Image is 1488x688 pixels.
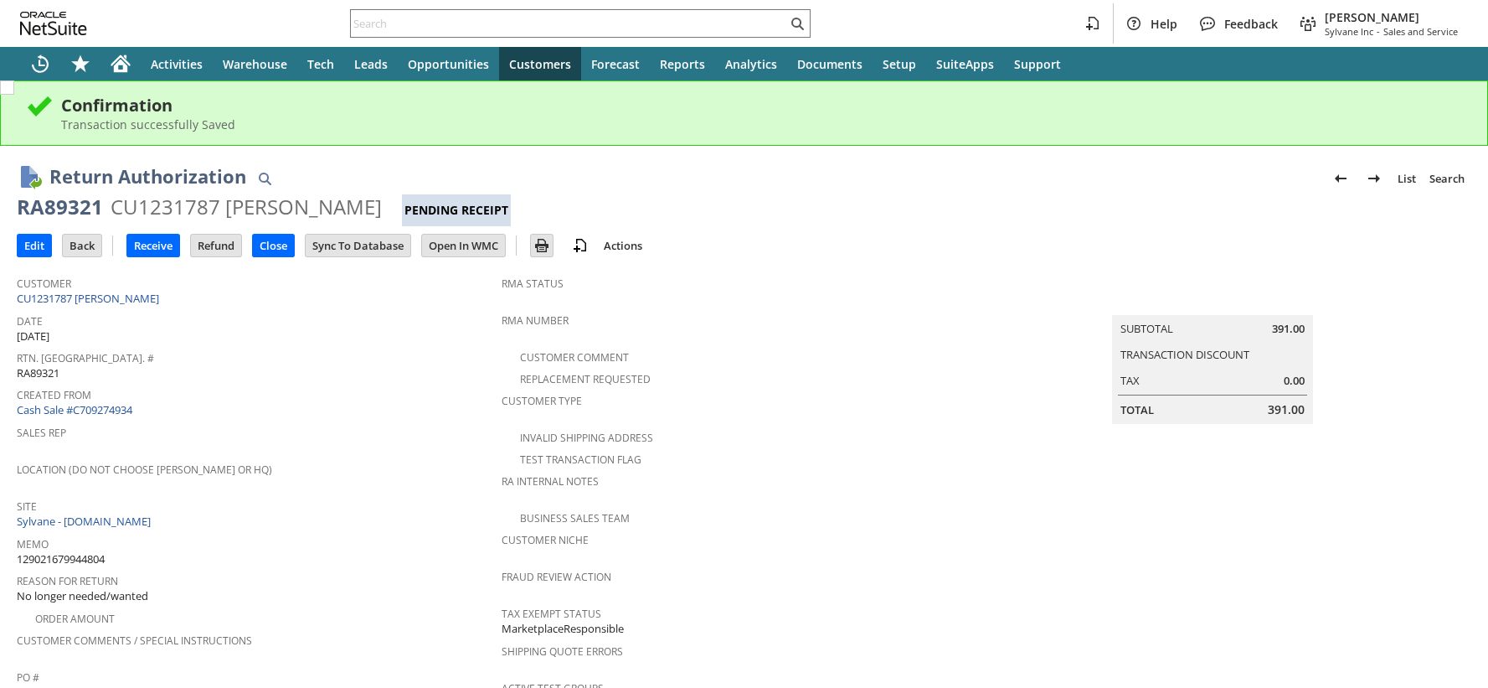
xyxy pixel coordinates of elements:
a: Activities [141,47,213,80]
input: Sync To Database [306,235,410,256]
img: Quick Find [255,168,275,189]
span: No longer needed/wanted [17,588,148,604]
span: RA89321 [17,365,59,381]
a: Test Transaction Flag [520,453,641,467]
a: Documents [787,47,873,80]
a: RMA Number [502,313,569,328]
a: Order Amount [35,612,115,626]
span: Documents [797,56,862,72]
div: RA89321 [17,194,103,220]
a: Location (Do Not Choose [PERSON_NAME] or HQ) [17,463,272,477]
a: Created From [17,388,91,402]
span: Help [1151,16,1177,32]
a: Customer Type [502,394,582,408]
svg: logo [20,12,87,35]
img: add-record.svg [570,235,590,256]
span: [DATE] [17,328,49,344]
a: Leads [344,47,398,80]
span: - [1377,25,1380,38]
a: Reports [650,47,715,80]
a: RMA Status [502,277,564,291]
div: Pending Receipt [402,194,511,226]
a: Shipping Quote Errors [502,644,623,659]
input: Refund [191,235,241,256]
a: Forecast [581,47,650,80]
svg: Home [111,54,131,74]
span: MarketplaceResponsible [502,621,624,637]
a: RA Internal Notes [502,474,599,489]
span: Feedback [1224,16,1278,32]
a: Cash Sale #C709274934 [17,402,132,417]
a: Home [100,47,141,80]
a: Customers [499,47,581,80]
span: Sales and Service [1383,25,1458,38]
a: PO # [17,670,39,685]
input: Receive [127,235,179,256]
span: [PERSON_NAME] [1325,9,1458,25]
span: Sylvane Inc [1325,25,1373,38]
a: Replacement Requested [520,372,651,386]
a: Search [1423,165,1471,192]
a: Sylvane - [DOMAIN_NAME] [17,514,155,529]
input: Edit [18,235,51,256]
span: SuiteApps [936,56,994,72]
a: Support [1004,47,1071,80]
span: 391.00 [1268,401,1305,418]
a: CU1231787 [PERSON_NAME] [17,291,163,306]
a: Tech [297,47,344,80]
a: Actions [597,238,649,253]
a: Customer Comments / Special Instructions [17,634,252,648]
a: Site [17,499,37,514]
svg: Search [787,13,807,34]
span: Setup [883,56,916,72]
a: Tax [1120,373,1140,388]
input: Open In WMC [422,235,505,256]
a: Date [17,314,43,328]
a: Customer [17,277,71,291]
input: Search [351,13,787,34]
img: Previous [1331,168,1351,189]
img: Next [1364,168,1384,189]
a: Transaction Discount [1120,347,1249,362]
span: Forecast [591,56,640,72]
input: Close [253,235,294,256]
a: Reason For Return [17,574,118,588]
a: Memo [17,537,49,551]
a: Tax Exempt Status [502,607,601,621]
a: Recent Records [20,47,60,80]
a: List [1391,165,1423,192]
span: Activities [151,56,203,72]
span: 129021679944804 [17,551,105,567]
span: Warehouse [223,56,287,72]
a: Opportunities [398,47,499,80]
img: Print [532,235,552,256]
h1: Return Authorization [49,163,246,190]
svg: Recent Records [30,54,50,74]
div: Confirmation [61,94,1462,116]
span: 391.00 [1272,321,1305,337]
input: Print [531,235,553,256]
span: Opportunities [408,56,489,72]
a: Sales Rep [17,426,66,440]
span: Customers [509,56,571,72]
span: Reports [660,56,705,72]
a: Subtotal [1120,321,1173,336]
a: Fraud Review Action [502,570,611,584]
span: 0.00 [1284,373,1305,389]
a: Total [1120,402,1154,417]
div: Shortcuts [60,47,100,80]
div: Transaction successfully Saved [61,116,1462,132]
input: Back [63,235,101,256]
a: Rtn. [GEOGRAPHIC_DATA]. # [17,351,154,365]
a: Warehouse [213,47,297,80]
svg: Shortcuts [70,54,90,74]
span: Leads [354,56,388,72]
span: Analytics [725,56,777,72]
a: Customer Niche [502,533,589,547]
a: Customer Comment [520,350,629,365]
a: Business Sales Team [520,511,630,525]
a: Invalid Shipping Address [520,431,653,445]
a: Setup [873,47,926,80]
a: SuiteApps [926,47,1004,80]
span: Tech [307,56,334,72]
